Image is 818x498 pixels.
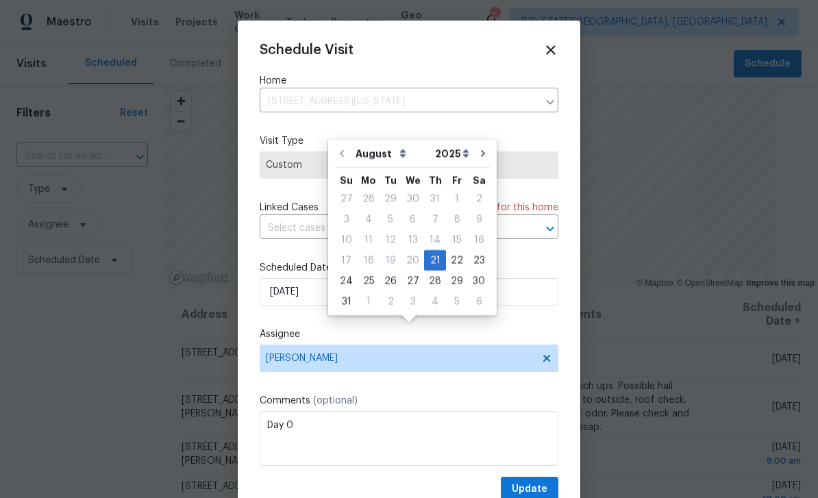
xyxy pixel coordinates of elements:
[512,481,547,498] span: Update
[401,209,424,229] div: Wed Aug 06 2025
[380,251,401,270] div: 19
[335,292,358,311] div: 31
[335,251,358,270] div: 17
[335,291,358,312] div: Sun Aug 31 2025
[380,271,401,291] div: Tue Aug 26 2025
[260,411,558,466] textarea: Day 0
[446,291,468,312] div: Fri Sep 05 2025
[446,251,468,270] div: 22
[313,396,358,406] span: (optional)
[335,271,358,291] div: Sun Aug 24 2025
[473,140,493,167] button: Go to next month
[335,209,358,229] div: Sun Aug 03 2025
[401,271,424,291] div: Wed Aug 27 2025
[424,271,446,290] div: 28
[260,261,558,275] label: Scheduled Date
[468,188,490,209] div: Sat Aug 02 2025
[446,210,468,229] div: 8
[424,291,446,312] div: Thu Sep 04 2025
[446,189,468,208] div: 1
[401,250,424,271] div: Wed Aug 20 2025
[424,229,446,250] div: Thu Aug 14 2025
[358,271,380,291] div: Mon Aug 25 2025
[380,271,401,290] div: 26
[266,158,552,172] span: Custom
[380,291,401,312] div: Tue Sep 02 2025
[260,134,558,148] label: Visit Type
[446,188,468,209] div: Fri Aug 01 2025
[424,251,446,270] div: 21
[335,271,358,290] div: 24
[335,229,358,250] div: Sun Aug 10 2025
[358,188,380,209] div: Mon Jul 28 2025
[260,394,558,408] label: Comments
[266,353,534,364] span: [PERSON_NAME]
[335,189,358,208] div: 27
[468,209,490,229] div: Sat Aug 09 2025
[358,250,380,271] div: Mon Aug 18 2025
[424,271,446,291] div: Thu Aug 28 2025
[401,229,424,250] div: Wed Aug 13 2025
[260,74,558,88] label: Home
[260,278,558,306] input: M/D/YYYY
[358,271,380,290] div: 25
[432,143,473,164] select: Year
[380,230,401,249] div: 12
[446,271,468,291] div: Fri Aug 29 2025
[401,189,424,208] div: 30
[424,250,446,271] div: Thu Aug 21 2025
[401,210,424,229] div: 6
[446,271,468,290] div: 29
[260,91,538,112] input: Enter in an address
[340,175,353,185] abbr: Sunday
[424,210,446,229] div: 7
[380,229,401,250] div: Tue Aug 12 2025
[260,327,558,341] label: Assignee
[335,210,358,229] div: 3
[401,271,424,290] div: 27
[358,209,380,229] div: Mon Aug 04 2025
[332,140,352,167] button: Go to previous month
[543,42,558,58] span: Close
[358,291,380,312] div: Mon Sep 01 2025
[468,271,490,290] div: 30
[352,143,432,164] select: Month
[380,292,401,311] div: 2
[468,229,490,250] div: Sat Aug 16 2025
[358,292,380,311] div: 1
[358,210,380,229] div: 4
[401,292,424,311] div: 3
[406,175,421,185] abbr: Wednesday
[468,230,490,249] div: 16
[401,291,424,312] div: Wed Sep 03 2025
[384,175,397,185] abbr: Tuesday
[446,250,468,271] div: Fri Aug 22 2025
[446,209,468,229] div: Fri Aug 08 2025
[358,189,380,208] div: 28
[446,292,468,311] div: 5
[429,175,442,185] abbr: Thursday
[401,251,424,270] div: 20
[468,210,490,229] div: 9
[380,188,401,209] div: Tue Jul 29 2025
[260,43,354,57] span: Schedule Visit
[468,189,490,208] div: 2
[335,230,358,249] div: 10
[424,189,446,208] div: 31
[541,219,560,238] button: Open
[424,230,446,249] div: 14
[358,229,380,250] div: Mon Aug 11 2025
[468,271,490,291] div: Sat Aug 30 2025
[401,230,424,249] div: 13
[424,209,446,229] div: Thu Aug 07 2025
[446,230,468,249] div: 15
[468,251,490,270] div: 23
[335,250,358,271] div: Sun Aug 17 2025
[358,230,380,249] div: 11
[260,218,520,239] input: Select cases
[335,188,358,209] div: Sun Jul 27 2025
[361,175,376,185] abbr: Monday
[380,210,401,229] div: 5
[468,292,490,311] div: 6
[424,188,446,209] div: Thu Jul 31 2025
